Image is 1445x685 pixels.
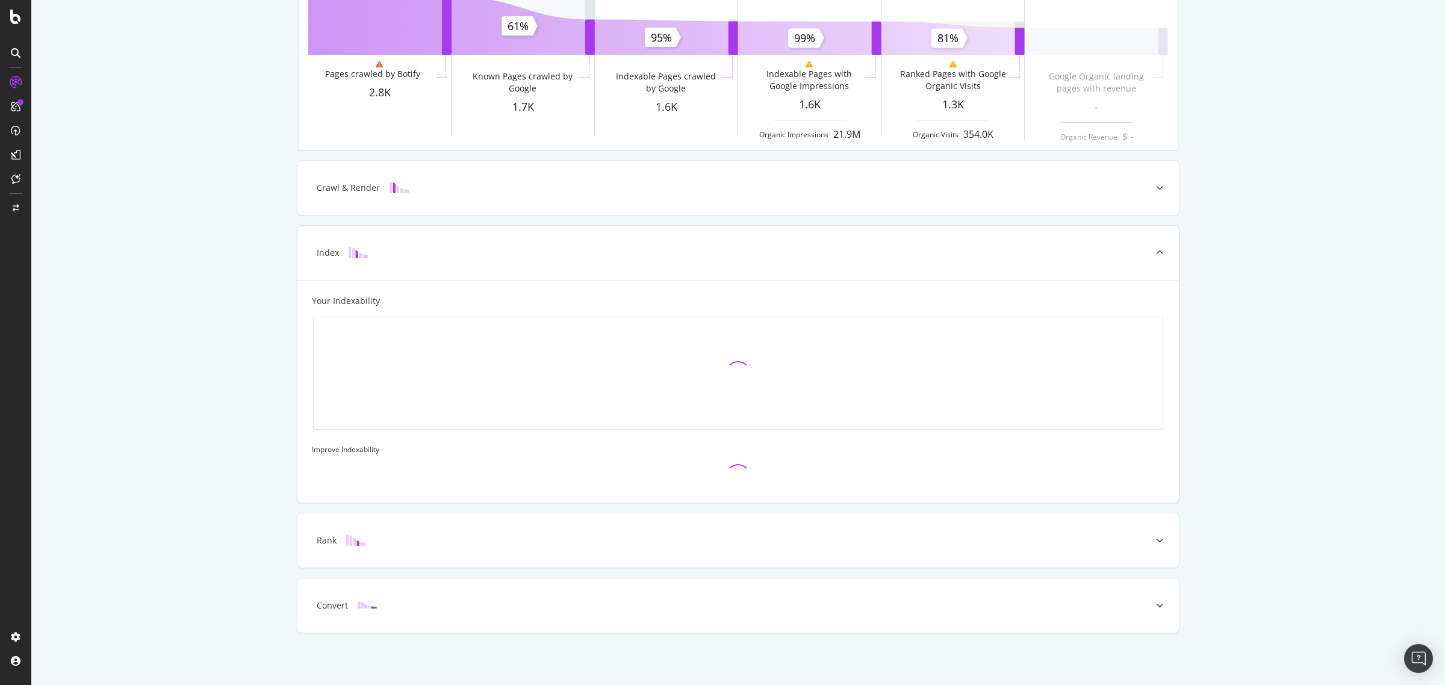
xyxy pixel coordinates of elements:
[308,85,451,101] div: 2.8K
[468,70,576,95] div: Known Pages crawled by Google
[317,600,348,612] div: Convert
[312,444,1164,454] div: Improve Indexability
[595,99,738,115] div: 1.6K
[738,97,881,113] div: 1.6K
[755,68,863,92] div: Indexable Pages with Google Impressions
[390,182,409,193] img: block-icon
[358,600,377,611] img: block-icon
[1404,644,1433,673] div: Open Intercom Messenger
[317,535,337,547] div: Rank
[612,70,719,95] div: Indexable Pages crawled by Google
[759,129,828,140] div: Organic Impressions
[317,182,380,194] div: Crawl & Render
[833,128,860,141] div: 21.9M
[317,247,339,259] div: Index
[312,295,380,307] div: Your Indexability
[452,99,594,115] div: 1.7K
[346,535,365,546] img: block-icon
[349,247,368,258] img: block-icon
[325,68,420,80] div: Pages crawled by Botify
